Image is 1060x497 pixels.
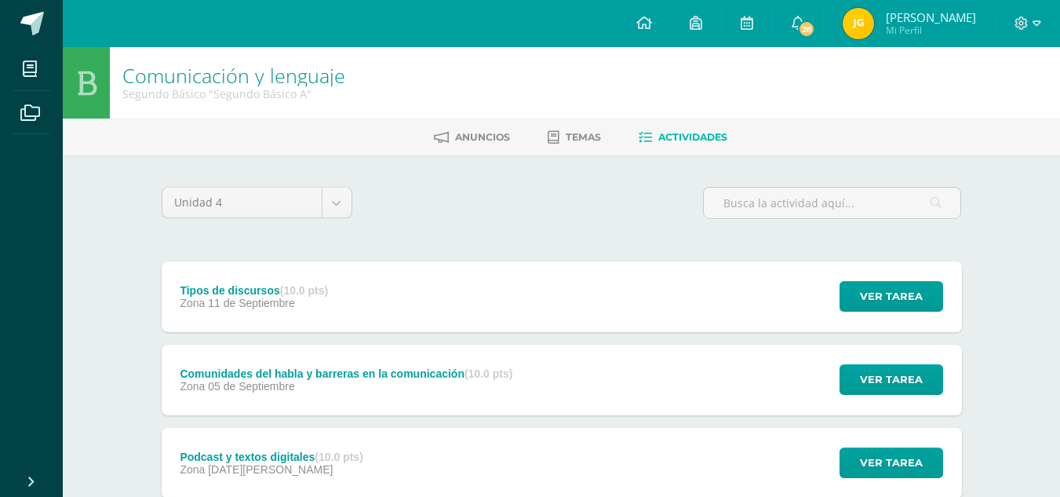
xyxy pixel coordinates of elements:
button: Ver tarea [840,281,943,312]
div: Podcast y textos digitales [180,451,362,463]
h1: Comunicación y lenguaje [122,64,345,86]
span: Ver tarea [860,448,923,477]
span: [DATE][PERSON_NAME] [208,463,333,476]
span: 05 de Septiembre [208,380,295,393]
span: 28 [798,20,815,38]
span: Temas [566,131,601,143]
span: Unidad 4 [174,188,310,217]
span: [PERSON_NAME] [886,9,976,25]
span: Zona [180,297,205,309]
span: Ver tarea [860,365,923,394]
span: Anuncios [455,131,510,143]
img: 3d2acf7f32507c45363af0d92d718b25.png [843,8,874,39]
a: Comunicación y lenguaje [122,62,345,89]
button: Ver tarea [840,448,943,478]
a: Temas [548,125,601,150]
span: Mi Perfil [886,24,976,37]
input: Busca la actividad aquí... [704,188,960,218]
strong: (10.0 pts) [464,367,512,380]
a: Anuncios [434,125,510,150]
div: Tipos de discursos [180,284,328,297]
strong: (10.0 pts) [315,451,362,463]
strong: (10.0 pts) [280,284,328,297]
button: Ver tarea [840,364,943,395]
span: Zona [180,380,205,393]
div: Comunidades del habla y barreras en la comunicación [180,367,512,380]
span: Ver tarea [860,282,923,311]
span: 11 de Septiembre [208,297,295,309]
span: Zona [180,463,205,476]
a: Actividades [639,125,727,150]
a: Unidad 4 [162,188,352,217]
div: Segundo Básico 'Segundo Básico A' [122,86,345,101]
span: Actividades [658,131,727,143]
